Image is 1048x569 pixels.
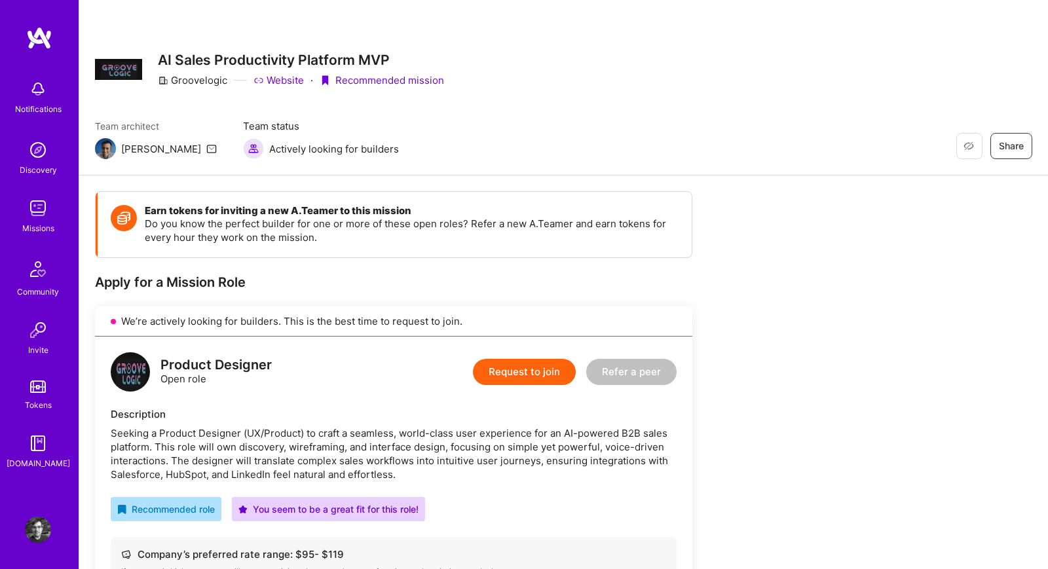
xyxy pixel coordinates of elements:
div: We’re actively looking for builders. This is the best time to request to join. [95,306,692,337]
img: Team Architect [95,138,116,159]
span: Team status [243,119,399,133]
p: Do you know the perfect builder for one or more of these open roles? Refer a new A.Teamer and ear... [145,217,679,244]
button: Share [990,133,1032,159]
div: [DOMAIN_NAME] [7,456,70,470]
i: icon EyeClosed [964,141,974,151]
img: teamwork [25,195,51,221]
div: [PERSON_NAME] [121,142,201,156]
div: Community [17,285,59,299]
i: icon Mail [206,143,217,154]
h3: AI Sales Productivity Platform MVP [158,52,444,68]
div: Company’s preferred rate range: $ 95 - $ 119 [121,547,666,561]
div: Groovelogic [158,73,227,87]
img: User Avatar [25,517,51,543]
a: User Avatar [22,517,54,543]
img: bell [25,76,51,102]
div: Open role [160,358,272,386]
img: Community [22,253,54,285]
div: You seem to be a great fit for this role! [238,502,419,516]
a: Website [253,73,304,87]
img: logo [111,352,150,392]
div: Seeking a Product Designer (UX/Product) to craft a seamless, world-class user experience for an A... [111,426,677,481]
button: Request to join [473,359,576,385]
span: Actively looking for builders [269,142,399,156]
img: Token icon [111,205,137,231]
img: Invite [25,317,51,343]
i: icon RecommendedBadge [117,505,126,514]
i: icon CompanyGray [158,75,168,86]
img: Actively looking for builders [243,138,264,159]
div: Description [111,407,677,421]
img: logo [26,26,52,50]
div: Recommended role [117,502,215,516]
img: Company Logo [95,59,142,80]
div: Product Designer [160,358,272,372]
button: Refer a peer [586,359,677,385]
i: icon PurpleRibbon [320,75,330,86]
i: icon Cash [121,549,131,559]
div: Apply for a Mission Role [95,274,692,291]
div: Recommended mission [320,73,444,87]
span: Share [999,139,1024,153]
h4: Earn tokens for inviting a new A.Teamer to this mission [145,205,679,217]
img: discovery [25,137,51,163]
div: Missions [22,221,54,235]
img: tokens [30,380,46,393]
div: · [310,73,313,87]
img: guide book [25,430,51,456]
div: Tokens [25,398,52,412]
div: Discovery [20,163,57,177]
span: Team architect [95,119,217,133]
div: Invite [28,343,48,357]
div: Notifications [15,102,62,116]
i: icon PurpleStar [238,505,248,514]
